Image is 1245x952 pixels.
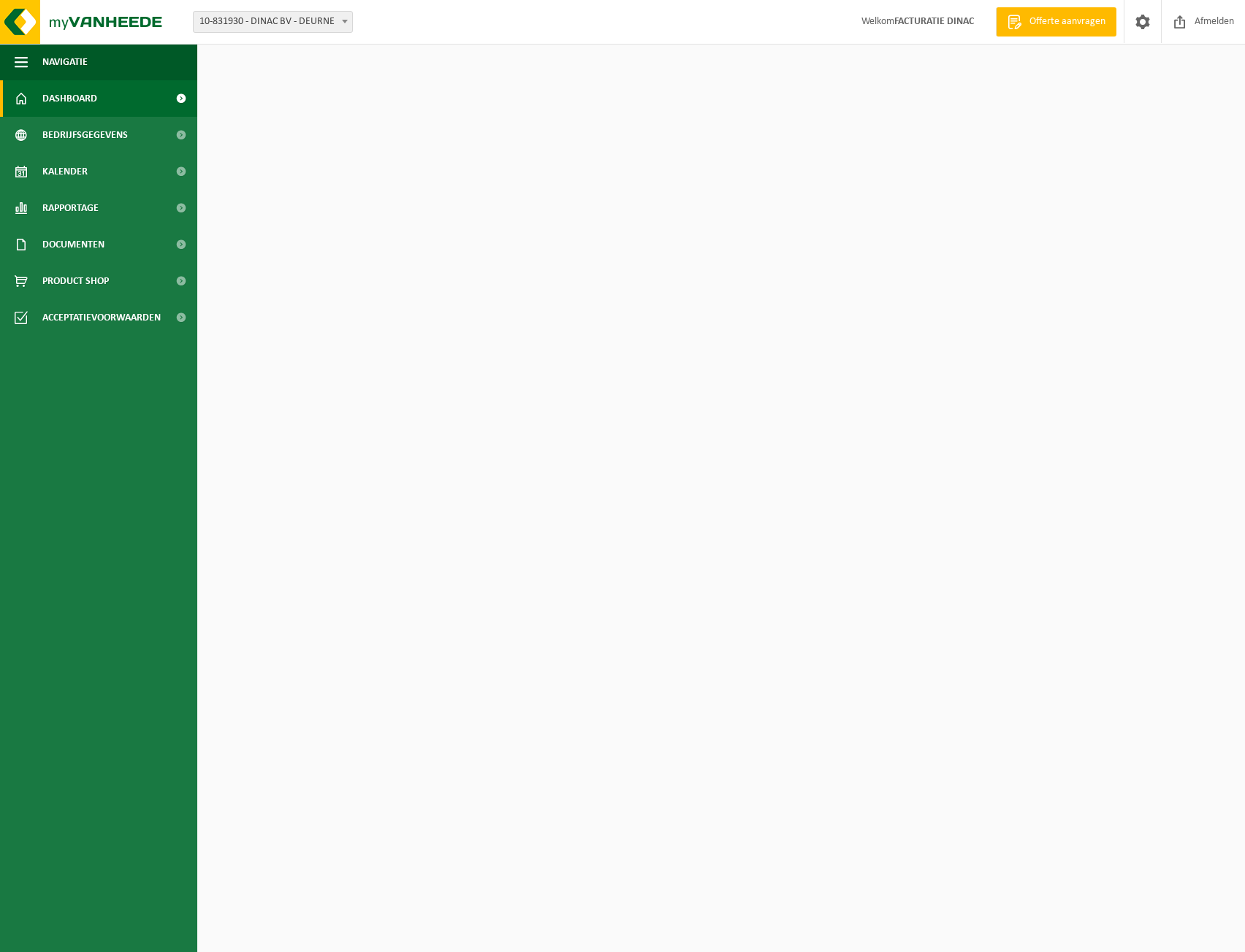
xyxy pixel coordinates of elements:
span: Navigatie [42,44,88,80]
span: 10-831930 - DINAC BV - DEURNE [194,12,352,32]
span: Offerte aanvragen [1026,15,1109,29]
a: Offerte aanvragen [996,7,1116,37]
span: Kalender [42,153,88,190]
span: Documenten [42,226,104,263]
span: Dashboard [42,80,97,117]
span: Bedrijfsgegevens [42,117,128,153]
span: Rapportage [42,190,99,226]
span: 10-831930 - DINAC BV - DEURNE [193,11,353,33]
span: Acceptatievoorwaarden [42,299,161,336]
strong: FACTURATIE DINAC [894,16,974,27]
span: Product Shop [42,263,109,299]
